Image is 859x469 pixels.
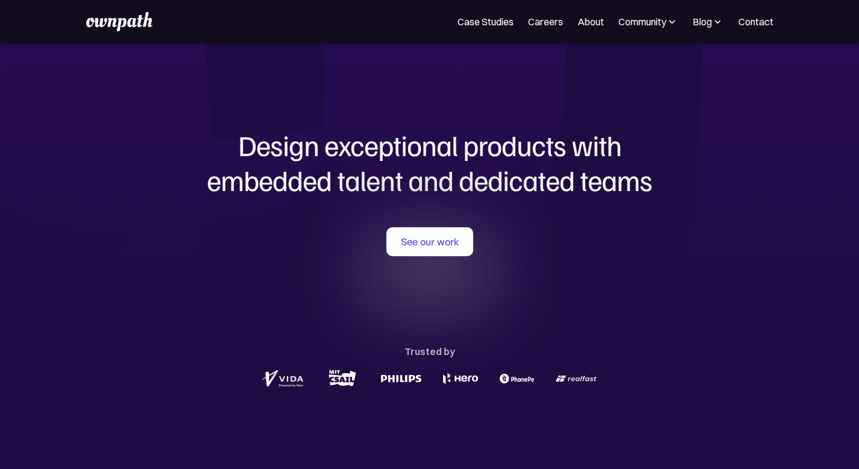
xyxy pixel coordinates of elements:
[386,227,473,256] a: See our work
[693,14,712,29] div: Blog
[577,14,604,29] a: About
[458,14,514,29] a: Case Studies
[140,128,719,197] h1: Design exceptional products with embedded talent and dedicated teams
[618,14,666,29] div: Community
[404,343,455,360] div: Trusted by
[738,14,773,29] a: Contact
[528,14,563,29] a: Careers
[693,14,724,29] div: Blog
[618,14,678,29] div: Community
